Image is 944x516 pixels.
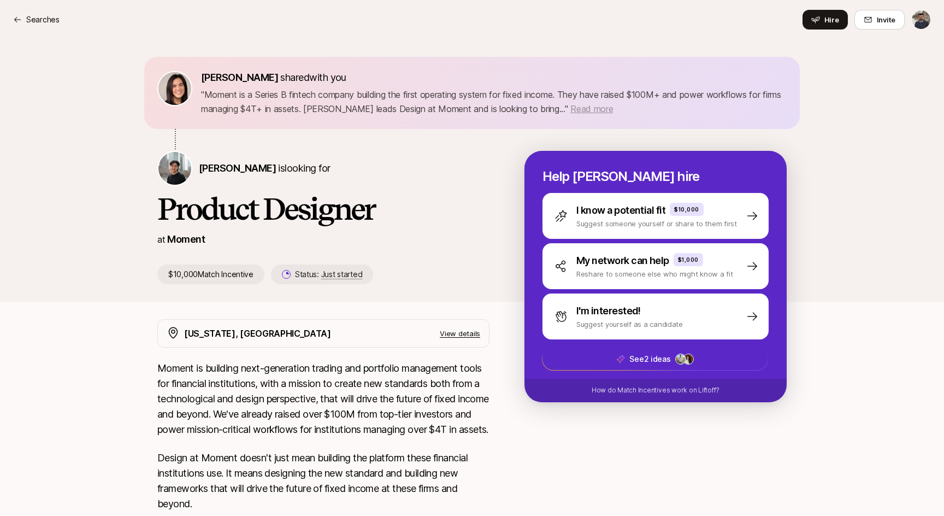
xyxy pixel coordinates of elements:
[309,72,346,83] span: with you
[683,354,693,364] img: 292c455d_bf63_4169_bc75_efb7a93b887a.jpg
[201,87,787,116] p: " Moment is a Series B fintech company building the first operating system for fixed income. They...
[158,72,191,105] img: 71d7b91d_d7cb_43b4_a7ea_a9b2f2cc6e03.jpg
[678,255,699,264] p: $1,000
[676,354,686,364] img: 2e5c13dd_5487_4ead_b453_9670a157f0ff.jpg
[26,13,60,26] p: Searches
[167,233,205,245] a: Moment
[157,192,489,225] h1: Product Designer
[854,10,905,30] button: Invite
[877,14,895,25] span: Invite
[440,328,480,339] p: View details
[570,103,613,114] span: Read more
[157,232,165,247] p: at
[824,14,839,25] span: Hire
[592,385,719,395] p: How do Match Incentives work on Liftoff?
[576,203,665,218] p: I know a potential fit
[629,353,670,366] p: See 2 ideas
[576,319,683,330] p: Suggest yourself as a candidate
[201,72,278,83] span: [PERSON_NAME]
[199,161,330,176] p: is looking for
[912,10,930,29] img: Darshan Gajara
[295,268,362,281] p: Status:
[911,10,931,30] button: Darshan Gajara
[201,70,351,85] p: shared
[542,169,769,184] p: Help [PERSON_NAME] hire
[576,303,641,319] p: I'm interested!
[157,450,489,512] p: Design at Moment doesn't just mean building the platform these financial institutions use. It mea...
[674,205,699,214] p: $10,000
[184,326,331,341] p: [US_STATE], [GEOGRAPHIC_DATA]
[321,269,363,279] span: Just started
[803,10,848,30] button: Hire
[157,265,264,284] p: $10,000 Match Incentive
[576,253,669,268] p: My network can help
[157,361,489,437] p: Moment is building next-generation trading and portfolio management tools for financial instituti...
[576,218,737,229] p: Suggest someone yourself or share to them first
[576,268,733,279] p: Reshare to someone else who might know a fit
[158,152,191,185] img: Billy Tseng
[542,348,768,371] button: See2 ideas
[199,162,276,174] span: [PERSON_NAME]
